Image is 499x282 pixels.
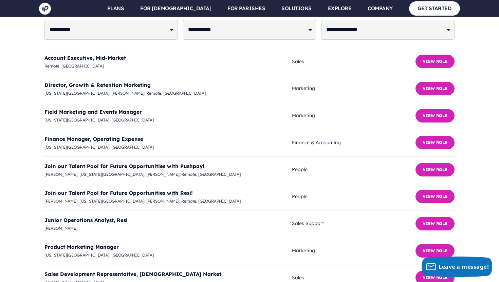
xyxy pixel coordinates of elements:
[44,82,151,88] a: Director, Growth & Retention Marketing
[409,1,460,15] a: GET STARTED
[439,263,489,270] span: Leave a message!
[292,165,415,174] span: People
[44,55,126,61] a: Account Executive, Mid-Market
[415,244,455,258] button: View Role
[44,62,292,70] span: Remote, [GEOGRAPHIC_DATA]
[292,246,415,255] span: Marketing
[292,111,415,120] span: Marketing
[44,198,292,205] span: [PERSON_NAME]; [US_STATE][GEOGRAPHIC_DATA]; [PERSON_NAME]; Remote, [GEOGRAPHIC_DATA]
[415,109,455,123] button: View Role
[292,84,415,93] span: Marketing
[415,190,455,203] button: View Role
[44,190,193,196] a: Join our Talent Pool for Future Opportunities with Resi!
[44,251,292,259] span: [US_STATE][GEOGRAPHIC_DATA]; [GEOGRAPHIC_DATA]
[44,163,204,169] a: Join our Talent Pool for Future Opportunities with Pushpay!
[415,217,455,230] button: View Role
[44,90,292,97] span: [US_STATE][GEOGRAPHIC_DATA]; [PERSON_NAME]; Remote, [GEOGRAPHIC_DATA]
[44,144,292,151] span: [US_STATE][GEOGRAPHIC_DATA]; [GEOGRAPHIC_DATA]
[44,244,119,250] a: Product Marketing Manager
[44,116,292,124] span: [US_STATE][GEOGRAPHIC_DATA]; [GEOGRAPHIC_DATA]
[292,274,415,282] span: Sales
[292,138,415,147] span: Finance & Accounting
[415,136,455,149] button: View Role
[44,225,292,232] span: [PERSON_NAME]
[415,163,455,176] button: View Role
[44,271,221,277] a: Sales Development Representative, [DEMOGRAPHIC_DATA] Market
[415,55,455,68] button: View Role
[292,219,415,228] span: Sales Support
[44,109,142,115] a: Field Marketing and Events Manager
[44,136,143,142] a: Finance Manager, Operating Expense
[422,257,492,277] button: Leave a message!
[415,82,455,95] button: View Role
[44,217,128,223] a: Junior Operations Analyst, Resi
[292,57,415,66] span: Sales
[292,192,415,201] span: People
[44,171,292,178] span: [PERSON_NAME]; [US_STATE][GEOGRAPHIC_DATA]; [PERSON_NAME]; Remote, [GEOGRAPHIC_DATA]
